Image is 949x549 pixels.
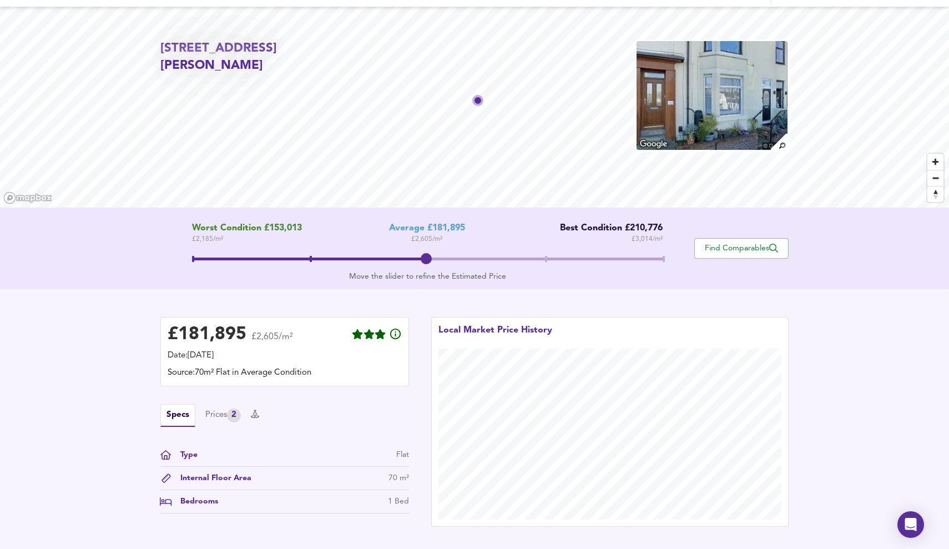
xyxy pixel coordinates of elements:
div: Open Intercom Messenger [897,511,924,538]
a: Mapbox homepage [3,192,52,204]
button: Reset bearing to north [927,186,943,202]
button: Zoom in [927,154,943,170]
button: Zoom out [927,170,943,186]
button: Prices2 [205,409,241,422]
div: Internal Floor Area [171,472,251,484]
span: Worst Condition £153,013 [192,223,302,234]
button: Specs [160,404,195,427]
div: Flat [396,449,409,461]
div: Bedrooms [171,496,218,507]
div: 1 Bed [388,496,409,507]
div: Type [171,449,198,461]
img: property [635,40,789,151]
img: search [769,132,789,152]
span: £ 2,185 / m² [192,234,302,245]
span: £ 3,014 / m² [632,234,663,245]
div: Average £181,895 [389,223,465,234]
div: Prices [205,409,241,422]
div: 70 m² [388,472,409,484]
span: £ 2,605 / m² [411,234,442,245]
div: £ 181,895 [168,326,246,343]
div: Date: [DATE] [168,350,402,362]
div: 2 [227,409,241,422]
h2: [STREET_ADDRESS][PERSON_NAME] [160,40,361,75]
button: Find Comparables [694,238,789,259]
div: Local Market Price History [438,324,552,349]
span: Find Comparables [700,243,783,254]
div: Source: 70m² Flat in Average Condition [168,367,402,379]
span: £2,605/m² [251,333,293,349]
div: Move the slider to refine the Estimated Price [192,271,663,282]
div: Best Condition £210,776 [552,223,663,234]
